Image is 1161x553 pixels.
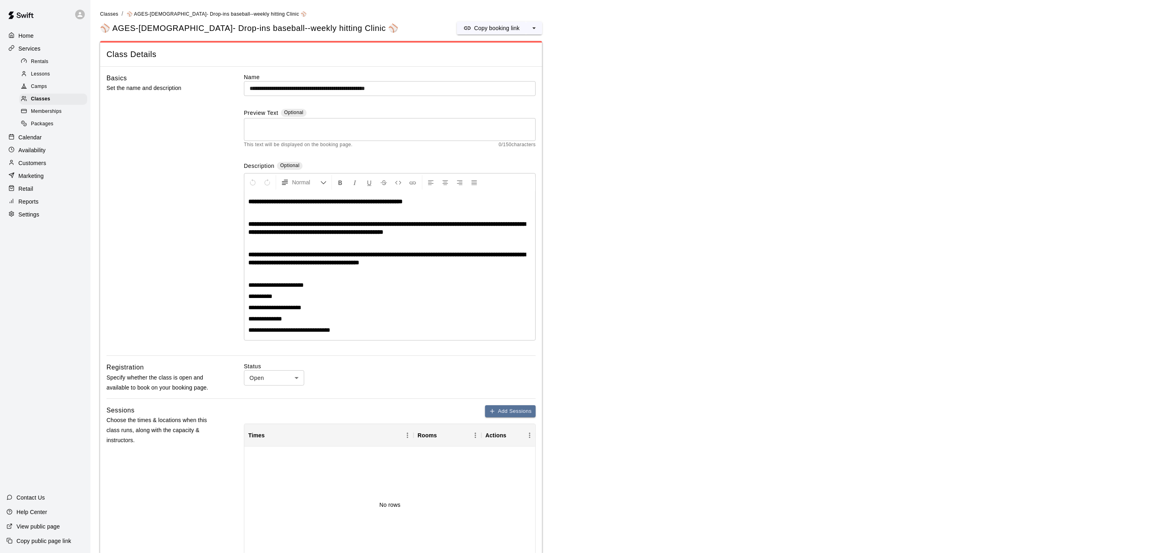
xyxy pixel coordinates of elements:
div: Rooms [414,424,481,447]
p: Retail [18,185,33,193]
a: Classes [19,93,90,106]
button: Format Underline [362,175,376,190]
span: This text will be displayed on the booking page. [244,141,353,149]
span: Normal [292,178,320,186]
p: Customers [18,159,46,167]
a: Availability [6,144,84,156]
button: Copy booking link [457,22,526,35]
p: Choose the times & locations when this class runs, along with the capacity & instructors. [106,415,218,446]
div: split button [457,22,542,35]
div: Packages [19,118,87,130]
a: Camps [19,81,90,93]
p: Set the name and description [106,83,218,93]
p: Availability [18,146,46,154]
span: 0 / 150 characters [499,141,536,149]
p: Marketing [18,172,44,180]
span: Memberships [31,108,61,116]
button: Menu [524,429,536,441]
button: Undo [246,175,260,190]
p: Settings [18,210,39,218]
a: Classes [100,10,118,17]
span: Camps [31,83,47,91]
button: Justify Align [467,175,481,190]
a: Calendar [6,131,84,143]
div: Times [244,424,414,447]
button: Menu [401,429,414,441]
button: Center Align [438,175,452,190]
div: Actions [481,424,536,447]
button: Format Strikethrough [377,175,391,190]
a: Lessons [19,68,90,80]
p: Specify whether the class is open and available to book on your booking page. [106,373,218,393]
a: Retail [6,183,84,195]
button: Right Align [453,175,467,190]
span: Optional [284,110,303,115]
h5: ⚾️ AGES-[DEMOGRAPHIC_DATA]- Drop-ins baseball--weekly hitting Clinic ⚾️ [100,23,399,34]
span: Classes [100,11,118,17]
div: Camps [19,81,87,92]
p: Copy public page link [16,537,71,545]
button: Left Align [424,175,438,190]
span: Rentals [31,58,49,66]
h6: Basics [106,73,127,84]
div: Open [244,370,304,385]
h6: Sessions [106,405,135,416]
nav: breadcrumb [100,10,1151,18]
button: Insert Code [391,175,405,190]
a: Packages [19,118,90,131]
a: Memberships [19,106,90,118]
h6: Registration [106,362,144,373]
a: Marketing [6,170,84,182]
p: Services [18,45,41,53]
p: Calendar [18,133,42,141]
button: Menu [469,429,481,441]
p: Home [18,32,34,40]
a: Services [6,43,84,55]
span: Classes [31,95,50,103]
div: Rooms [418,424,437,447]
div: Lessons [19,69,87,80]
span: ⚾️ AGES-[DEMOGRAPHIC_DATA]- Drop-ins baseball--weekly hitting Clinic ⚾️ [127,11,307,17]
div: Rentals [19,56,87,67]
button: Format Bold [334,175,347,190]
label: Name [244,73,536,81]
div: Memberships [19,106,87,117]
button: Format Italics [348,175,362,190]
button: Insert Link [406,175,420,190]
p: View public page [16,522,60,531]
a: Settings [6,208,84,220]
button: Redo [260,175,274,190]
button: select merge strategy [526,22,542,35]
div: Actions [485,424,506,447]
a: Home [6,30,84,42]
button: Add Sessions [485,405,536,418]
label: Description [244,162,274,171]
a: Rentals [19,55,90,68]
p: Copy booking link [474,24,520,32]
p: Help Center [16,508,47,516]
label: Status [244,362,536,370]
span: Packages [31,120,53,128]
button: Sort [265,430,276,441]
p: Contact Us [16,494,45,502]
li: / [121,10,123,18]
a: Customers [6,157,84,169]
p: Reports [18,198,39,206]
a: Reports [6,196,84,208]
span: Class Details [106,49,536,60]
label: Preview Text [244,109,278,118]
div: Classes [19,94,87,105]
button: Formatting Options [278,175,330,190]
div: Times [248,424,265,447]
button: Sort [437,430,448,441]
span: Optional [280,163,299,168]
